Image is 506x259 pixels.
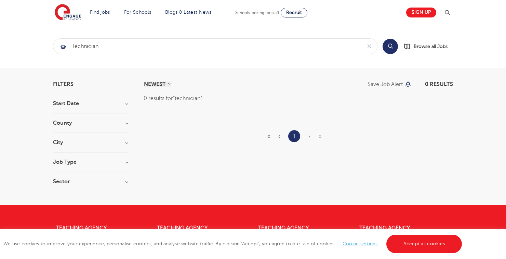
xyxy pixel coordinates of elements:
[293,132,295,141] a: 1
[386,235,462,253] a: Accept all cookies
[368,82,403,87] p: Save job alert
[53,82,74,87] span: Filters
[278,133,280,139] span: ‹
[281,8,307,17] a: Recruit
[144,94,453,103] div: 0 results for
[425,81,453,87] span: 0 results
[173,95,202,101] q: technician
[235,10,279,15] span: Schools looking for staff
[90,10,110,15] a: Find jobs
[383,39,398,54] button: Search
[55,4,81,21] img: Engage Education
[53,101,128,106] h3: Start Date
[53,179,128,184] h3: Sector
[359,225,415,237] a: Teaching Agency [GEOGRAPHIC_DATA]
[157,225,212,237] a: Teaching Agency [GEOGRAPHIC_DATA]
[267,133,270,139] span: «
[3,241,464,246] span: We use cookies to improve your experience, personalise content, and analyse website traffic. By c...
[368,82,412,87] button: Save job alert
[258,225,314,237] a: Teaching Agency [GEOGRAPHIC_DATA]
[53,120,128,126] h3: County
[406,8,436,17] a: Sign up
[56,225,111,237] a: Teaching Agency [GEOGRAPHIC_DATA]
[414,42,448,50] span: Browse all Jobs
[165,10,212,15] a: Blogs & Latest News
[286,10,302,15] span: Recruit
[53,159,128,165] h3: Job Type
[124,10,151,15] a: For Schools
[343,241,378,246] a: Cookie settings
[319,133,321,139] span: »
[53,140,128,145] h3: City
[53,38,377,54] div: Submit
[53,39,361,54] input: Submit
[361,39,377,54] button: Clear
[403,42,453,50] a: Browse all Jobs
[308,133,310,139] span: ›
